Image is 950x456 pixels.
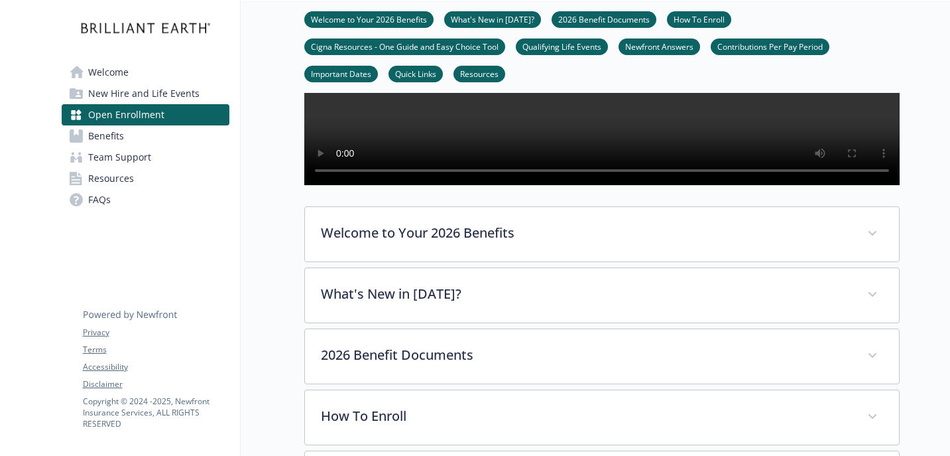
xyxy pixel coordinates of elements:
[444,13,541,25] a: What's New in [DATE]?
[88,83,200,104] span: New Hire and Life Events
[62,104,229,125] a: Open Enrollment
[83,344,229,356] a: Terms
[62,168,229,189] a: Resources
[62,62,229,83] a: Welcome
[516,40,608,52] a: Qualifying Life Events
[88,168,134,189] span: Resources
[62,125,229,147] a: Benefits
[62,189,229,210] a: FAQs
[667,13,731,25] a: How To Enroll
[83,396,229,429] p: Copyright © 2024 - 2025 , Newfront Insurance Services, ALL RIGHTS RESERVED
[83,378,229,390] a: Disclaimer
[62,83,229,104] a: New Hire and Life Events
[83,327,229,339] a: Privacy
[88,125,124,147] span: Benefits
[453,67,505,80] a: Resources
[88,62,129,83] span: Welcome
[305,268,899,323] div: What's New in [DATE]?
[388,67,443,80] a: Quick Links
[552,13,656,25] a: 2026 Benefit Documents
[88,147,151,168] span: Team Support
[711,40,829,52] a: Contributions Per Pay Period
[304,13,434,25] a: Welcome to Your 2026 Benefits
[305,390,899,445] div: How To Enroll
[321,223,851,243] p: Welcome to Your 2026 Benefits
[305,207,899,262] div: Welcome to Your 2026 Benefits
[619,40,700,52] a: Newfront Answers
[321,406,851,426] p: How To Enroll
[88,189,111,210] span: FAQs
[321,345,851,365] p: 2026 Benefit Documents
[304,67,378,80] a: Important Dates
[304,40,505,52] a: Cigna Resources - One Guide and Easy Choice Tool
[88,104,164,125] span: Open Enrollment
[62,147,229,168] a: Team Support
[305,329,899,384] div: 2026 Benefit Documents
[321,284,851,304] p: What's New in [DATE]?
[83,361,229,373] a: Accessibility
